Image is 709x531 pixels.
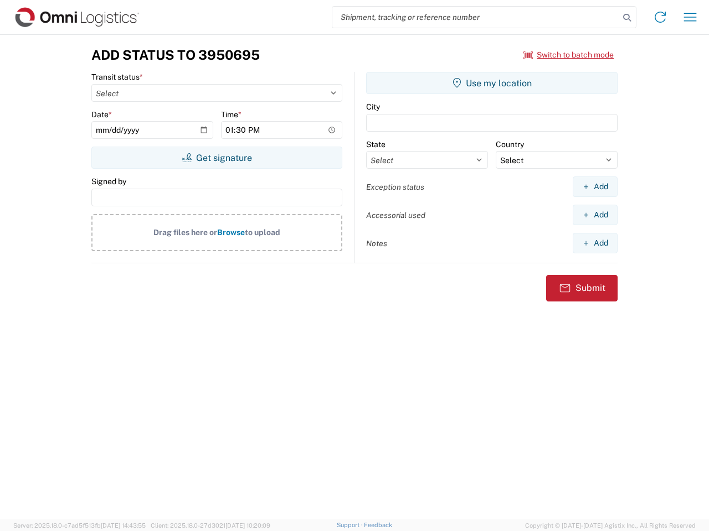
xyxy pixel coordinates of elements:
[573,233,618,253] button: Add
[573,205,618,225] button: Add
[366,182,424,192] label: Exception status
[366,72,618,94] button: Use my location
[91,47,260,63] h3: Add Status to 3950695
[151,522,270,529] span: Client: 2025.18.0-27d3021
[496,139,524,149] label: Country
[91,176,126,186] label: Signed by
[221,110,242,119] label: Time
[91,110,112,119] label: Date
[525,520,696,530] span: Copyright © [DATE]-[DATE] Agistix Inc., All Rights Reserved
[573,176,618,197] button: Add
[332,7,619,28] input: Shipment, tracking or reference number
[225,522,270,529] span: [DATE] 10:20:09
[366,210,425,220] label: Accessorial used
[366,238,387,248] label: Notes
[366,102,380,112] label: City
[523,46,614,64] button: Switch to batch mode
[101,522,146,529] span: [DATE] 14:43:55
[153,228,217,237] span: Drag files here or
[13,522,146,529] span: Server: 2025.18.0-c7ad5f513fb
[217,228,245,237] span: Browse
[91,147,342,169] button: Get signature
[546,275,618,301] button: Submit
[91,72,143,82] label: Transit status
[337,522,364,528] a: Support
[245,228,280,237] span: to upload
[366,139,386,149] label: State
[364,522,392,528] a: Feedback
